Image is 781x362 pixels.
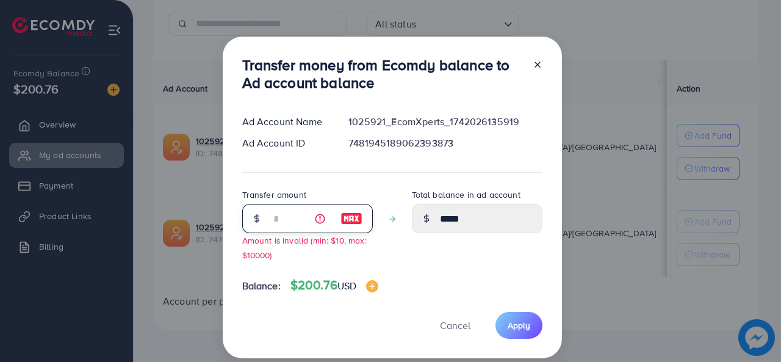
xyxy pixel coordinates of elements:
[339,136,552,150] div: 7481945189062393873
[242,279,281,293] span: Balance:
[366,280,378,292] img: image
[242,234,367,260] small: Amount is invalid (min: $10, max: $10000)
[412,189,520,201] label: Total balance in ad account
[242,56,523,92] h3: Transfer money from Ecomdy balance to Ad account balance
[290,278,379,293] h4: $200.76
[508,319,530,331] span: Apply
[440,319,470,332] span: Cancel
[242,189,306,201] label: Transfer amount
[339,115,552,129] div: 1025921_EcomXperts_1742026135919
[340,211,362,226] img: image
[495,312,542,338] button: Apply
[337,279,356,292] span: USD
[425,312,486,338] button: Cancel
[232,136,339,150] div: Ad Account ID
[232,115,339,129] div: Ad Account Name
